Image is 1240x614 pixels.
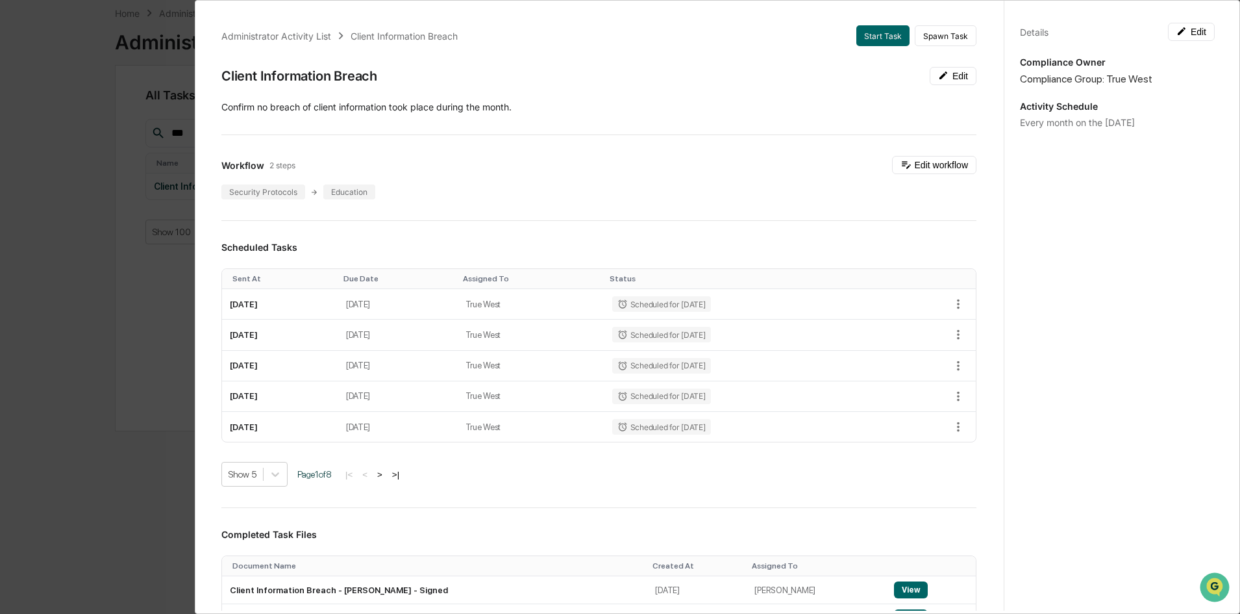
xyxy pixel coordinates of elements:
button: < [358,469,371,480]
td: [DATE] [647,576,747,604]
td: [DATE] [338,289,458,320]
div: Scheduled for [DATE] [612,358,711,374]
div: Details [1020,27,1048,38]
td: [PERSON_NAME] [747,576,886,604]
button: Start Task [856,25,910,46]
div: Toggle SortBy [343,274,453,283]
span: Pylon [129,220,157,230]
span: Preclearance [26,164,84,177]
div: Security Protocols [221,185,305,199]
div: Scheduled for [DATE] [612,419,711,435]
iframe: Open customer support [1198,571,1234,606]
td: True West [458,381,604,412]
div: Scheduled for [DATE] [612,389,711,404]
h3: Scheduled Tasks [221,242,976,253]
div: Education [323,185,375,199]
div: Toggle SortBy [897,561,971,570]
div: Scheduled for [DATE] [612,296,711,312]
td: [DATE] [338,412,458,442]
a: 🗄️Attestations [89,159,166,182]
div: Scheduled for [DATE] [612,327,711,342]
div: Every month on the [DATE] [1020,117,1215,128]
div: 🖐️ [13,165,23,175]
span: Attestations [107,164,161,177]
button: Spawn Task [915,25,976,46]
img: 1746055101610-c473b297-6a78-478c-a979-82029cc54cd1 [13,99,36,123]
td: Client Information Breach - [PERSON_NAME] - Signed [222,576,647,604]
td: [DATE] [338,351,458,381]
div: Compliance Group: True West [1020,73,1215,85]
div: Toggle SortBy [652,561,741,570]
div: Client Information Breach [351,31,458,42]
td: [DATE] [222,381,338,412]
td: [DATE] [222,351,338,381]
button: > [373,469,386,480]
span: 2 steps [269,160,295,170]
div: We're available if you need us! [44,112,164,123]
div: Client Information Breach [221,68,377,84]
div: Toggle SortBy [463,274,599,283]
p: Confirm no breach of client information took place during the month. [221,101,976,114]
div: Administrator Activity List [221,31,331,42]
a: 🔎Data Lookup [8,183,87,207]
div: Toggle SortBy [232,274,333,283]
td: [DATE] [222,412,338,442]
button: Edit workflow [892,156,976,174]
h3: Completed Task Files [221,529,976,540]
td: True West [458,289,604,320]
td: [DATE] [222,289,338,320]
p: Compliance Owner [1020,57,1215,68]
div: 🔎 [13,190,23,200]
td: [DATE] [338,381,458,412]
td: True West [458,320,604,350]
span: Page 1 of 8 [297,469,332,480]
div: Toggle SortBy [752,561,880,570]
td: [DATE] [338,320,458,350]
button: >| [388,469,403,480]
button: Edit [1168,23,1215,41]
span: Data Lookup [26,188,82,201]
button: Start new chat [221,103,236,119]
div: Toggle SortBy [610,274,884,283]
a: Powered byPylon [92,220,157,230]
button: |< [341,469,356,480]
div: 🗄️ [94,165,105,175]
p: Activity Schedule [1020,101,1215,112]
td: True West [458,412,604,442]
div: Start new chat [44,99,213,112]
div: Toggle SortBy [232,561,642,570]
button: View [894,582,928,598]
span: Workflow [221,160,264,171]
td: [DATE] [222,320,338,350]
p: How can we help? [13,27,236,48]
button: Edit [930,67,976,85]
a: 🖐️Preclearance [8,159,89,182]
td: True West [458,351,604,381]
